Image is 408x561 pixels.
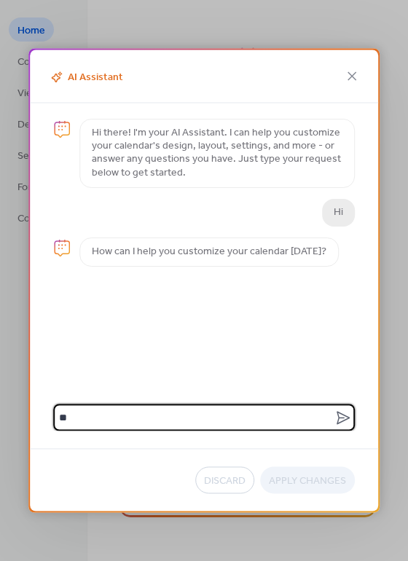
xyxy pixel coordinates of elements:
img: chat-logo.svg [53,121,71,138]
img: chat-logo.svg [53,239,71,256]
p: Hi there! I'm your AI Assistant. I can help you customize your calendar's design, layout, setting... [92,127,342,180]
span: AI Assistant [47,69,123,86]
p: Hi [334,206,343,219]
p: How can I help you customize your calendar [DATE]? [92,246,326,259]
